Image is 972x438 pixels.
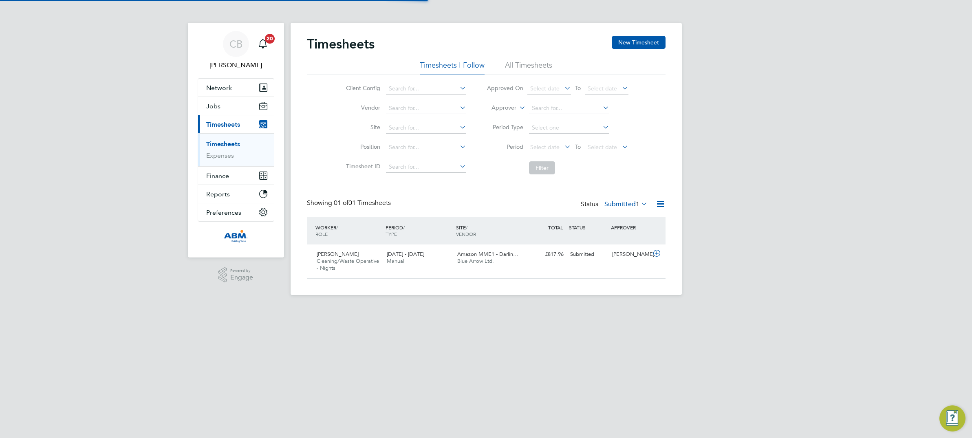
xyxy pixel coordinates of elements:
span: VENDOR [456,231,476,237]
span: Reports [206,190,230,198]
label: Vendor [344,104,380,111]
span: Craig Bennett [198,60,274,70]
span: Select date [588,143,617,151]
a: Timesheets [206,140,240,148]
nav: Main navigation [188,23,284,258]
div: £817.96 [525,248,567,261]
span: Preferences [206,209,241,216]
span: 01 Timesheets [334,199,391,207]
input: Search for... [529,103,609,114]
span: Manual [387,258,404,264]
span: Select date [530,85,560,92]
label: Period [487,143,523,150]
button: Engage Resource Center [939,405,965,431]
span: Finance [206,172,229,180]
input: Search for... [386,103,466,114]
a: Powered byEngage [218,267,253,283]
span: 01 of [334,199,348,207]
span: Select date [530,143,560,151]
label: Approver [480,104,516,112]
span: / [403,224,405,231]
li: Timesheets I Follow [420,60,485,75]
input: Search for... [386,83,466,95]
input: Search for... [386,122,466,134]
button: Finance [198,167,274,185]
div: WORKER [313,220,384,241]
button: Filter [529,161,555,174]
label: Submitted [604,200,648,208]
span: Jobs [206,102,220,110]
div: Submitted [567,248,609,261]
button: New Timesheet [612,36,666,49]
span: CB [229,39,242,49]
button: Network [198,79,274,97]
label: Client Config [344,84,380,92]
span: To [573,83,583,93]
label: Timesheet ID [344,163,380,170]
span: Cleaning/Waste Operative - Nights [317,258,379,271]
li: All Timesheets [505,60,552,75]
span: Select date [588,85,617,92]
label: Site [344,123,380,131]
div: STATUS [567,220,609,235]
span: Powered by [230,267,253,274]
span: 20 [265,34,275,44]
span: / [466,224,467,231]
div: Timesheets [198,133,274,166]
button: Timesheets [198,115,274,133]
div: Status [581,199,649,210]
div: Showing [307,199,392,207]
span: Timesheets [206,121,240,128]
a: 20 [255,31,271,57]
img: abm1-logo-retina.png [224,230,247,243]
div: APPROVER [609,220,651,235]
span: TOTAL [548,224,563,231]
div: PERIOD [384,220,454,241]
span: Amazon MME1 - Darlin… [457,251,518,258]
label: Approved On [487,84,523,92]
span: TYPE [386,231,397,237]
input: Select one [529,122,609,134]
span: ROLE [315,231,328,237]
span: Blue Arrow Ltd. [457,258,494,264]
span: Engage [230,274,253,281]
span: [DATE] - [DATE] [387,251,424,258]
input: Search for... [386,142,466,153]
span: 1 [636,200,639,208]
div: [PERSON_NAME] [609,248,651,261]
h2: Timesheets [307,36,375,52]
button: Jobs [198,97,274,115]
a: Go to home page [198,230,274,243]
span: To [573,141,583,152]
label: Position [344,143,380,150]
button: Reports [198,185,274,203]
label: Period Type [487,123,523,131]
span: Network [206,84,232,92]
span: [PERSON_NAME] [317,251,359,258]
input: Search for... [386,161,466,173]
div: SITE [454,220,525,241]
a: Expenses [206,152,234,159]
button: Preferences [198,203,274,221]
a: CB[PERSON_NAME] [198,31,274,70]
span: / [336,224,338,231]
